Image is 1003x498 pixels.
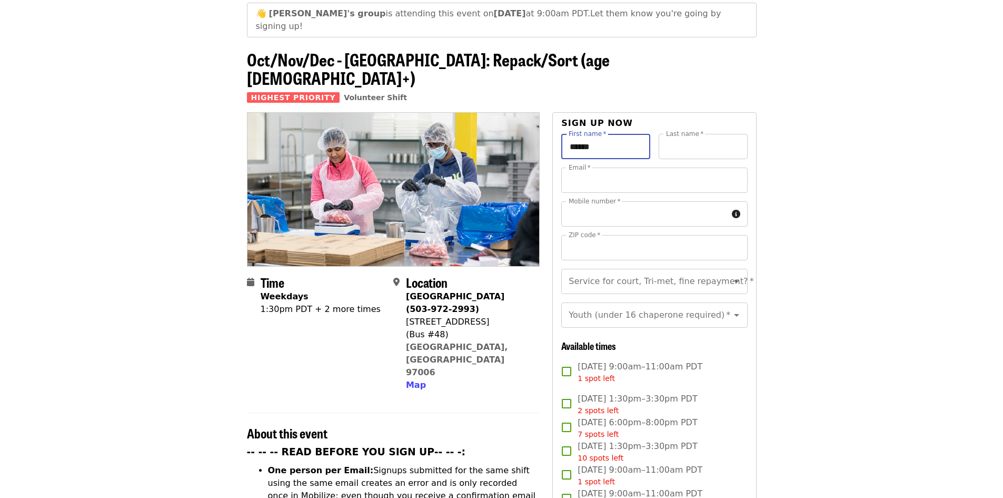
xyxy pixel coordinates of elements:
span: 7 spots left [578,430,619,438]
span: [DATE] 1:30pm–3:30pm PDT [578,440,697,464]
span: 2 spots left [578,406,619,415]
div: 1:30pm PDT + 2 more times [261,303,381,316]
i: map-marker-alt icon [393,277,400,287]
span: [DATE] 9:00am–11:00am PDT [578,464,702,487]
label: Last name [666,131,703,137]
span: Highest Priority [247,92,340,103]
span: Location [406,273,448,291]
label: First name [569,131,607,137]
strong: -- -- -- READ BEFORE YOU SIGN UP-- -- -: [247,446,466,457]
button: Open [729,308,744,323]
a: [GEOGRAPHIC_DATA], [GEOGRAPHIC_DATA] 97006 [406,342,508,377]
button: Open [729,274,744,289]
div: [STREET_ADDRESS] [406,316,531,328]
input: ZIP code [561,235,747,260]
strong: [GEOGRAPHIC_DATA] (503-972-2993) [406,291,504,314]
label: ZIP code [569,232,600,238]
span: Sign up now [561,118,633,128]
i: calendar icon [247,277,254,287]
span: Oct/Nov/Dec - [GEOGRAPHIC_DATA]: Repack/Sort (age [DEMOGRAPHIC_DATA]+) [247,47,610,90]
span: 1 spot left [578,477,615,486]
span: Map [406,380,426,390]
strong: [PERSON_NAME]'s group [269,8,386,18]
label: Email [569,164,591,171]
label: Mobile number [569,198,620,204]
span: [DATE] 1:30pm–3:30pm PDT [578,393,697,416]
input: Last name [659,134,748,159]
img: Oct/Nov/Dec - Beaverton: Repack/Sort (age 10+) organized by Oregon Food Bank [247,113,540,266]
strong: [DATE] [494,8,526,18]
input: First name [561,134,650,159]
i: circle-info icon [732,209,740,219]
span: Time [261,273,284,291]
strong: Weekdays [261,291,309,301]
span: Available times [561,339,616,353]
span: is attending this event on at 9:00am PDT. [269,8,590,18]
input: Email [561,168,747,193]
span: About this event [247,424,327,442]
span: waving emoji [256,8,266,18]
a: Volunteer Shift [344,93,407,102]
div: (Bus #48) [406,328,531,341]
span: 10 spots left [578,454,623,462]
strong: One person per Email: [268,465,374,475]
button: Map [406,379,426,392]
span: [DATE] 6:00pm–8:00pm PDT [578,416,697,440]
span: [DATE] 9:00am–11:00am PDT [578,360,702,384]
input: Mobile number [561,201,727,227]
span: 1 spot left [578,374,615,383]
